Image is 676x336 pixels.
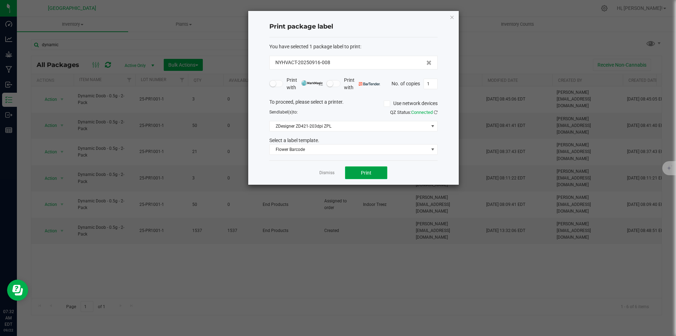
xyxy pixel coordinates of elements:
[390,110,438,115] span: QZ Status:
[269,43,438,50] div: :
[287,77,323,91] span: Print with
[361,170,371,176] span: Print
[275,59,330,66] span: NYHVACT-20250916-008
[264,98,443,109] div: To proceed, please select a printer.
[301,80,323,86] img: mark_magic_cybra.png
[269,110,298,115] span: Send to:
[359,82,380,86] img: bartender.png
[264,137,443,144] div: Select a label template.
[269,44,360,49] span: You have selected 1 package label to print
[270,145,428,154] span: Flower Barcode
[279,110,293,115] span: label(s)
[392,80,420,86] span: No. of copies
[411,110,433,115] span: Connected
[269,22,438,31] h4: Print package label
[344,77,380,91] span: Print with
[7,280,28,301] iframe: Resource center
[345,166,387,179] button: Print
[384,100,438,107] label: Use network devices
[319,170,334,176] a: Dismiss
[270,121,428,131] span: ZDesigner ZD421-203dpi ZPL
